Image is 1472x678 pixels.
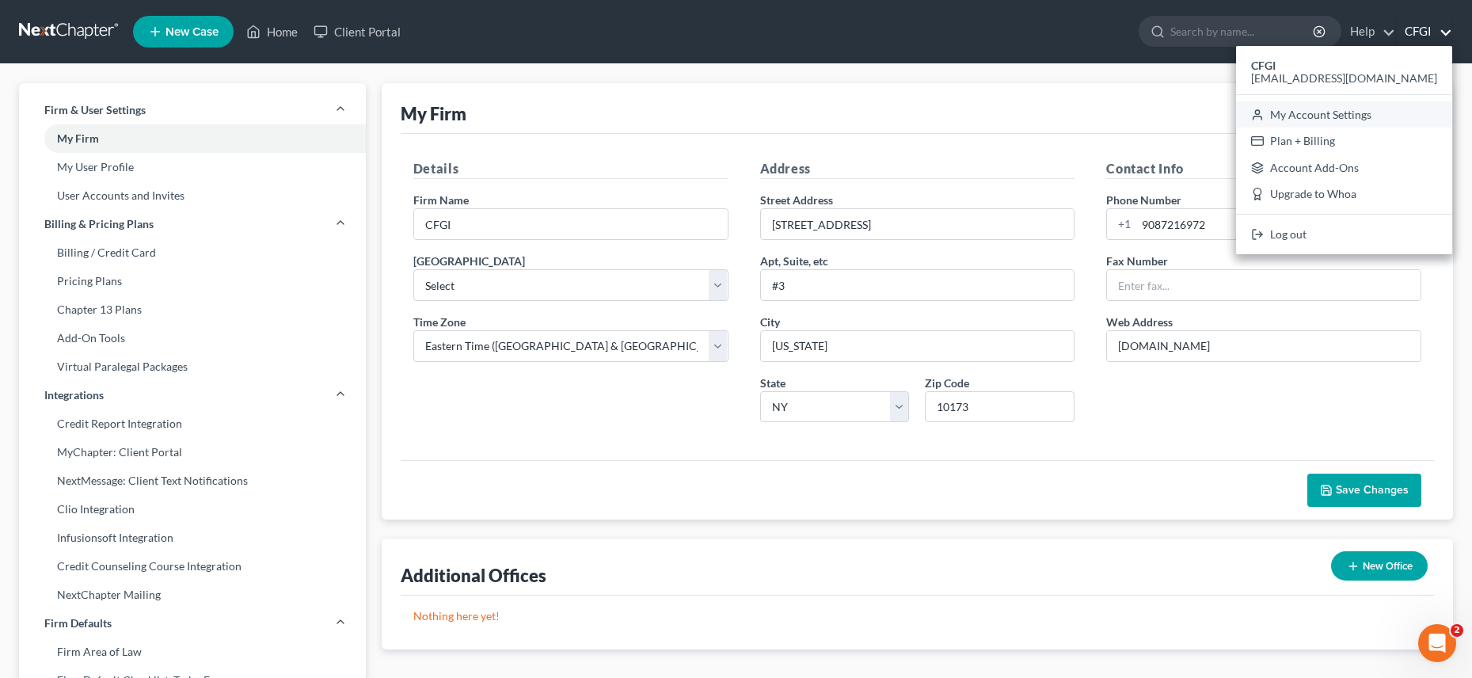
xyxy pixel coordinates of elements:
h5: Address [760,159,1075,179]
label: Time Zone [413,314,466,330]
button: Save Changes [1307,474,1421,507]
input: Search by name... [1170,17,1315,46]
span: 2 [1451,624,1463,637]
input: (optional) [761,270,1075,300]
a: My Account Settings [1236,101,1452,128]
a: User Accounts and Invites [19,181,366,210]
a: CFGI [1397,17,1452,46]
a: My Firm [19,124,366,153]
a: Upgrade to Whoa [1236,181,1452,208]
input: XXXXX [925,391,1075,423]
a: Billing & Pricing Plans [19,210,366,238]
span: Save Changes [1336,483,1409,497]
label: [GEOGRAPHIC_DATA] [413,253,525,269]
a: Log out [1236,221,1452,248]
a: Credit Counseling Course Integration [19,552,366,581]
div: +1 [1107,209,1136,239]
a: Infusionsoft Integration [19,524,366,552]
a: Help [1342,17,1395,46]
p: Nothing here yet! [413,608,1421,624]
label: Zip Code [925,375,969,391]
input: Enter address... [761,209,1075,239]
a: Credit Report Integration [19,409,366,438]
span: [EMAIL_ADDRESS][DOMAIN_NAME] [1251,71,1437,85]
a: Plan + Billing [1236,128,1452,154]
input: Enter phone... [1136,209,1421,239]
span: Firm Name [413,193,469,207]
strong: CFGI [1251,59,1276,72]
input: Enter name... [414,209,728,239]
span: Billing & Pricing Plans [44,216,154,232]
a: Chapter 13 Plans [19,295,366,324]
a: Firm Defaults [19,609,366,638]
label: Street Address [760,192,833,208]
h5: Contact Info [1106,159,1421,179]
label: Web Address [1106,314,1173,330]
label: Apt, Suite, etc [760,253,828,269]
span: Integrations [44,387,104,403]
a: Virtual Paralegal Packages [19,352,366,381]
input: Enter city... [761,331,1075,361]
a: NextChapter Mailing [19,581,366,609]
a: Client Portal [306,17,409,46]
div: CFGI [1236,46,1452,254]
a: Firm Area of Law [19,638,366,666]
a: MyChapter: Client Portal [19,438,366,467]
input: Enter web address.... [1107,331,1421,361]
span: New Case [165,26,219,38]
span: Firm & User Settings [44,102,146,118]
div: My Firm [401,102,466,125]
input: Enter fax... [1107,270,1421,300]
span: Firm Defaults [44,615,112,631]
label: City [760,314,780,330]
a: Pricing Plans [19,267,366,295]
a: Home [238,17,306,46]
button: New Office [1331,551,1428,581]
a: Clio Integration [19,495,366,524]
a: Integrations [19,381,366,409]
a: NextMessage: Client Text Notifications [19,467,366,495]
a: My User Profile [19,153,366,181]
div: Additional Offices [401,564,546,587]
label: Phone Number [1106,192,1181,208]
a: Billing / Credit Card [19,238,366,267]
a: Firm & User Settings [19,96,366,124]
label: Fax Number [1106,253,1168,269]
h5: Details [413,159,728,179]
label: State [760,375,785,391]
a: Account Add-Ons [1236,154,1452,181]
a: Add-On Tools [19,324,366,352]
iframe: Intercom live chat [1418,624,1456,662]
